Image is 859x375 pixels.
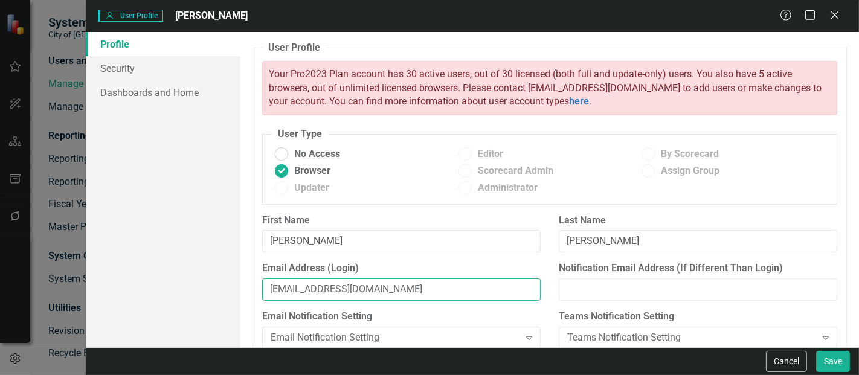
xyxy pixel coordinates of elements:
span: User Profile [98,10,162,22]
span: Administrator [478,181,538,195]
button: Cancel [766,351,807,372]
span: Editor [478,147,503,161]
label: Teams Notification Setting [559,310,837,324]
span: Scorecard Admin [478,164,553,178]
a: Profile [86,32,240,56]
span: No Access [294,147,340,161]
legend: User Type [272,127,328,141]
label: Email Address (Login) [262,261,541,275]
label: Email Notification Setting [262,310,541,324]
span: Updater [294,181,329,195]
span: Assign Group [661,164,719,178]
div: Teams Notification Setting [567,330,816,344]
span: Your Pro2023 Plan account has 30 active users, out of 30 licensed (both full and update-only) use... [269,68,822,107]
a: Security [86,56,240,80]
button: Save [816,351,850,372]
a: here [569,95,589,107]
label: Notification Email Address (If Different Than Login) [559,261,837,275]
span: [PERSON_NAME] [175,10,248,21]
label: Last Name [559,214,837,228]
span: Browser [294,164,330,178]
legend: User Profile [262,41,326,55]
span: By Scorecard [661,147,719,161]
a: Dashboards and Home [86,80,240,104]
div: Email Notification Setting [271,330,519,344]
label: First Name [262,214,541,228]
